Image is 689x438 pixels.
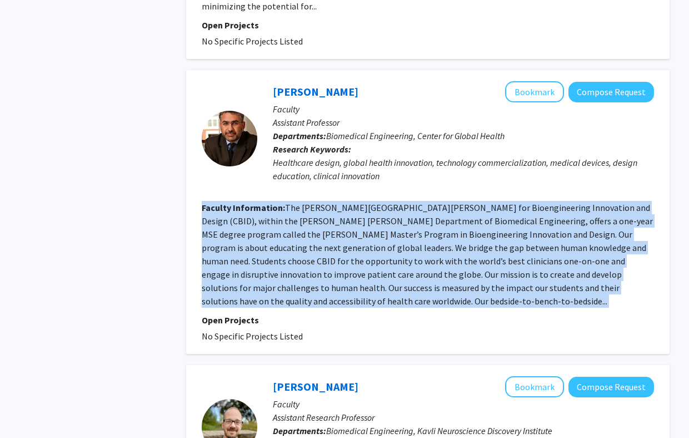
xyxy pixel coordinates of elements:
[202,36,303,47] span: No Specific Projects Listed
[568,82,654,102] button: Compose Request to Youseph Yazdi
[273,85,358,99] a: [PERSON_NAME]
[505,376,564,397] button: Add Austin Graves to Bookmarks
[202,202,653,307] fg-read-more: The [PERSON_NAME][GEOGRAPHIC_DATA][PERSON_NAME] for Bioengineering Innovation and Design (CBID), ...
[202,313,654,327] p: Open Projects
[273,411,654,424] p: Assistant Research Professor
[273,156,654,183] div: Healthcare design, global health innovation, technology commercialization, medical devices, desig...
[273,425,326,436] b: Departments:
[273,380,358,393] a: [PERSON_NAME]
[326,130,505,141] span: Biomedical Engineering, Center for Global Health
[273,102,654,116] p: Faculty
[202,18,654,32] p: Open Projects
[273,144,351,155] b: Research Keywords:
[273,116,654,129] p: Assistant Professor
[202,202,285,213] b: Faculty Information:
[202,331,303,342] span: No Specific Projects Listed
[505,81,564,102] button: Add Youseph Yazdi to Bookmarks
[326,425,552,436] span: Biomedical Engineering, Kavli Neuroscience Discovery Institute
[273,130,326,141] b: Departments:
[568,377,654,397] button: Compose Request to Austin Graves
[273,397,654,411] p: Faculty
[8,388,47,430] iframe: Chat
